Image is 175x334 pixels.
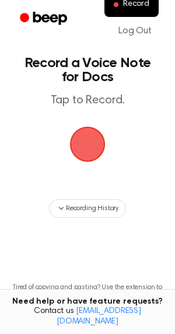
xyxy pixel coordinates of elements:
[9,283,166,301] p: Tired of copying and pasting? Use the extension to automatically insert your recordings.
[57,307,141,326] a: [EMAIL_ADDRESS][DOMAIN_NAME]
[21,56,154,84] h1: Record a Voice Note for Docs
[66,203,118,214] span: Recording History
[70,127,105,162] img: Beep Logo
[7,307,168,327] span: Contact us
[12,8,78,30] a: Beep
[21,93,154,108] p: Tap to Record.
[49,199,126,218] button: Recording History
[107,17,163,45] a: Log Out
